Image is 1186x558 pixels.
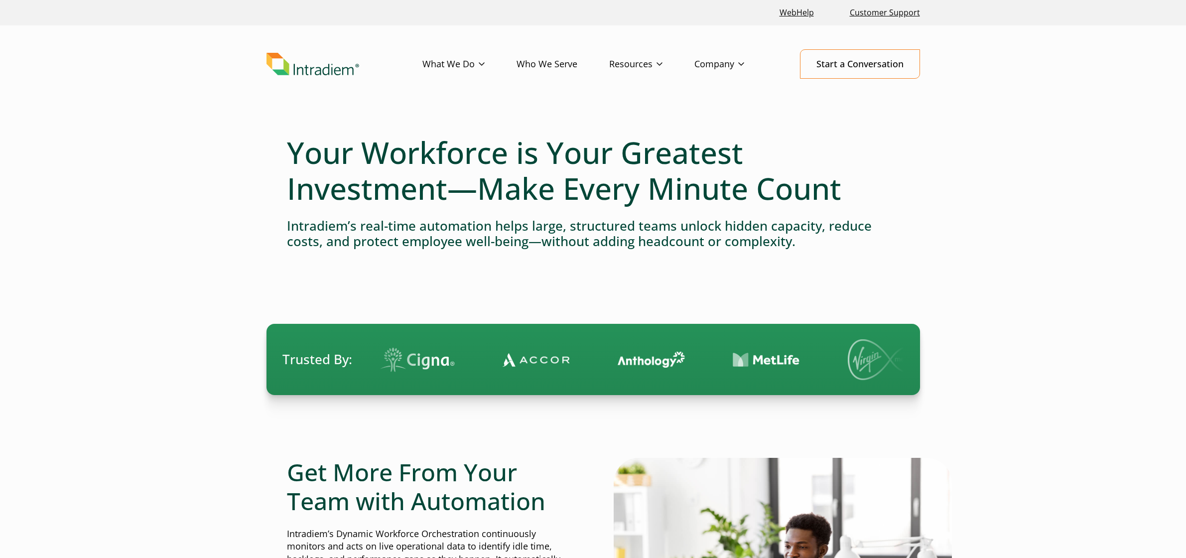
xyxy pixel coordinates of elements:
[422,50,517,79] a: What We Do
[731,352,798,368] img: Contact Center Automation MetLife Logo
[287,218,900,249] h4: Intradiem’s real-time automation helps large, structured teams unlock hidden capacity, reduce cos...
[800,49,920,79] a: Start a Conversation
[694,50,776,79] a: Company
[266,53,359,76] img: Intradiem
[776,2,818,23] a: Link opens in a new window
[287,458,573,515] h2: Get More From Your Team with Automation
[282,350,352,369] span: Trusted By:
[266,53,422,76] a: Link to homepage of Intradiem
[846,2,924,23] a: Customer Support
[846,339,916,380] img: Virgin Media logo.
[501,352,568,367] img: Contact Center Automation Accor Logo
[609,50,694,79] a: Resources
[287,135,900,206] h1: Your Workforce is Your Greatest Investment—Make Every Minute Count
[517,50,609,79] a: Who We Serve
